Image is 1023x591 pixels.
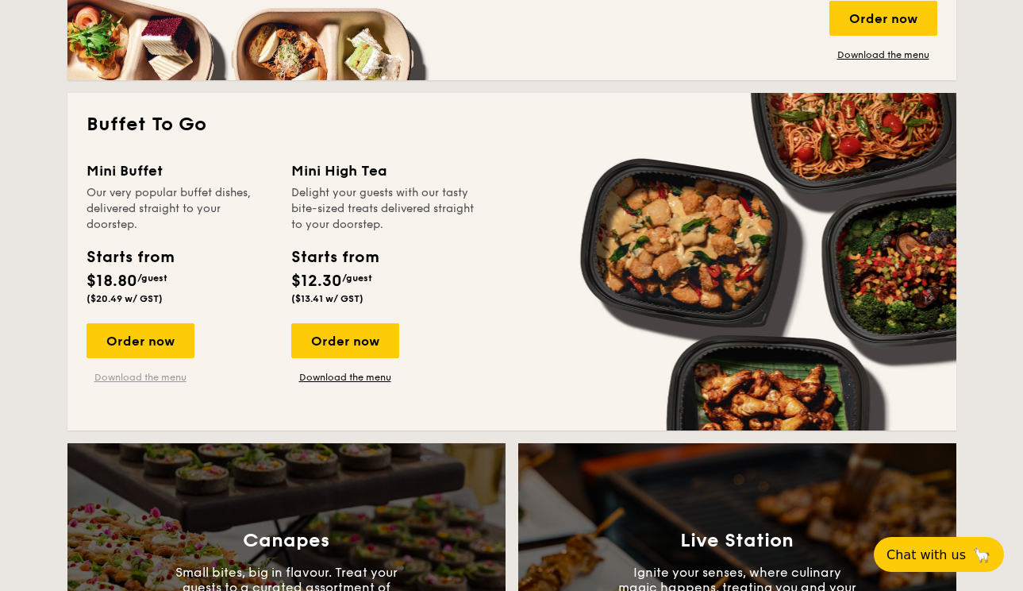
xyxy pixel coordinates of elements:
h3: Live Station [680,530,794,552]
span: ($20.49 w/ GST) [87,293,163,304]
span: 🦙 [972,546,991,564]
h2: Buffet To Go [87,112,937,137]
a: Download the menu [291,371,399,384]
div: Order now [829,1,937,36]
span: /guest [137,272,167,284]
a: Download the menu [87,371,194,384]
div: Order now [291,323,399,358]
span: $18.80 [87,272,137,291]
a: Download the menu [829,48,937,61]
div: Our very popular buffet dishes, delivered straight to your doorstep. [87,185,272,233]
div: Order now [87,323,194,358]
div: Mini High Tea [291,160,477,182]
span: /guest [342,272,372,284]
div: Delight your guests with our tasty bite-sized treats delivered straight to your doorstep. [291,185,477,233]
span: Chat with us [886,547,966,562]
button: Chat with us🦙 [874,537,1004,572]
span: ($13.41 w/ GST) [291,293,363,304]
span: $12.30 [291,272,342,291]
div: Mini Buffet [87,160,272,182]
h3: Canapes [243,530,329,552]
div: Starts from [87,245,173,269]
div: Starts from [291,245,378,269]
